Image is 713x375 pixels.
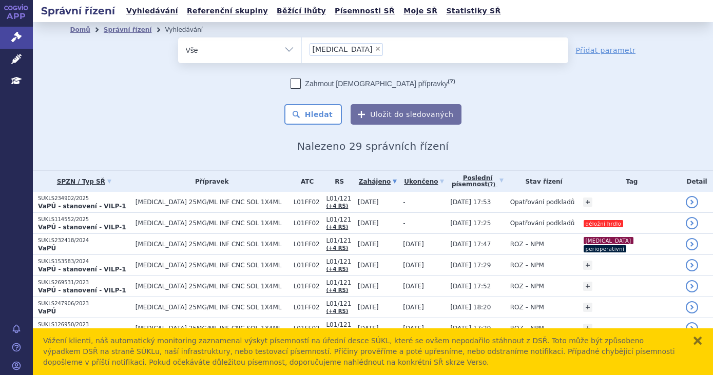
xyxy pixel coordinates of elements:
[686,259,698,271] a: detail
[326,195,353,202] span: L01/121
[326,216,353,223] span: L01/121
[583,303,592,312] a: +
[326,237,353,244] span: L01/121
[38,279,130,286] p: SUKLS269531/2023
[686,238,698,250] a: detail
[686,301,698,313] a: detail
[450,171,505,192] a: Poslednípísemnost(?)
[403,220,405,227] span: -
[386,43,392,55] input: [MEDICAL_DATA]
[321,171,353,192] th: RS
[294,220,321,227] span: L01FF02
[510,199,575,206] span: Opatřování podkladů
[450,241,491,248] span: [DATE] 17:47
[326,279,353,286] span: L01/121
[583,261,592,270] a: +
[326,258,353,265] span: L01/121
[448,78,455,85] abbr: (?)
[403,174,445,189] a: Ukončeno
[584,220,624,227] i: děložní hrdlo
[505,171,578,192] th: Stav řízení
[686,217,698,229] a: detail
[38,224,126,231] strong: VaPÚ - stanovení - VILP-1
[510,241,544,248] span: ROZ – NPM
[358,220,379,227] span: [DATE]
[326,300,353,307] span: L01/121
[136,325,288,332] span: [MEDICAL_DATA] 25MG/ML INF CNC SOL 1X4ML
[510,304,544,311] span: ROZ – NPM
[403,241,424,248] span: [DATE]
[450,283,491,290] span: [DATE] 17:52
[326,308,348,314] a: (+4 RS)
[326,321,353,328] span: L01/121
[274,4,329,18] a: Běžící lhůty
[450,220,491,227] span: [DATE] 17:25
[692,335,703,346] button: zavřít
[38,174,130,189] a: SPZN / Typ SŘ
[403,262,424,269] span: [DATE]
[297,140,449,152] span: Nalezeno 29 správních řízení
[123,4,181,18] a: Vyhledávání
[510,325,544,332] span: ROZ – NPM
[403,304,424,311] span: [DATE]
[38,308,56,315] strong: VaPÚ
[576,45,636,55] a: Přidat parametr
[358,283,379,290] span: [DATE]
[450,325,491,332] span: [DATE] 17:29
[358,199,379,206] span: [DATE]
[510,262,544,269] span: ROZ – NPM
[450,304,491,311] span: [DATE] 18:20
[104,26,152,33] a: Správní řízení
[332,4,398,18] a: Písemnosti SŘ
[70,26,90,33] a: Domů
[38,245,56,252] strong: VaPÚ
[294,262,321,269] span: L01FF02
[136,283,288,290] span: [MEDICAL_DATA] 25MG/ML INF CNC SOL 1X4ML
[184,4,271,18] a: Referenční skupiny
[130,171,288,192] th: Přípravek
[351,104,461,125] button: Uložit do sledovaných
[450,262,491,269] span: [DATE] 17:29
[375,46,381,52] span: ×
[294,283,321,290] span: L01FF02
[38,258,130,265] p: SUKLS153583/2024
[288,171,321,192] th: ATC
[326,266,348,272] a: (+4 RS)
[583,198,592,207] a: +
[165,22,216,37] li: Vyhledávání
[136,199,288,206] span: [MEDICAL_DATA] 25MG/ML INF CNC SOL 1X4ML
[400,4,440,18] a: Moje SŘ
[510,220,575,227] span: Opatřování podkladů
[294,325,321,332] span: L01FF02
[326,203,348,209] a: (+4 RS)
[443,4,504,18] a: Statistiky SŘ
[294,304,321,311] span: L01FF02
[403,199,405,206] span: -
[358,262,379,269] span: [DATE]
[38,203,126,210] strong: VaPÚ - stanovení - VILP-1
[358,241,379,248] span: [DATE]
[403,283,424,290] span: [DATE]
[358,325,379,332] span: [DATE]
[584,245,627,252] i: perioperativní
[686,280,698,292] a: detail
[326,224,348,230] a: (+4 RS)
[294,199,321,206] span: L01FF02
[38,321,130,328] p: SUKLS126950/2023
[38,266,126,273] strong: VaPÚ - stanovení - VILP-1
[450,199,491,206] span: [DATE] 17:53
[681,171,713,192] th: Detail
[358,174,398,189] a: Zahájeno
[33,4,123,18] h2: Správní řízení
[136,241,288,248] span: [MEDICAL_DATA] 25MG/ML INF CNC SOL 1X4ML
[583,324,592,333] a: +
[291,78,455,89] label: Zahrnout [DEMOGRAPHIC_DATA] přípravky
[38,237,130,244] p: SUKLS232418/2024
[578,171,681,192] th: Tag
[403,325,424,332] span: [DATE]
[510,283,544,290] span: ROZ – NPM
[488,182,495,188] abbr: (?)
[136,220,288,227] span: [MEDICAL_DATA] 25MG/ML INF CNC SOL 1X4ML
[38,300,130,307] p: SUKLS247906/2023
[136,262,288,269] span: [MEDICAL_DATA] 25MG/ML INF CNC SOL 1X4ML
